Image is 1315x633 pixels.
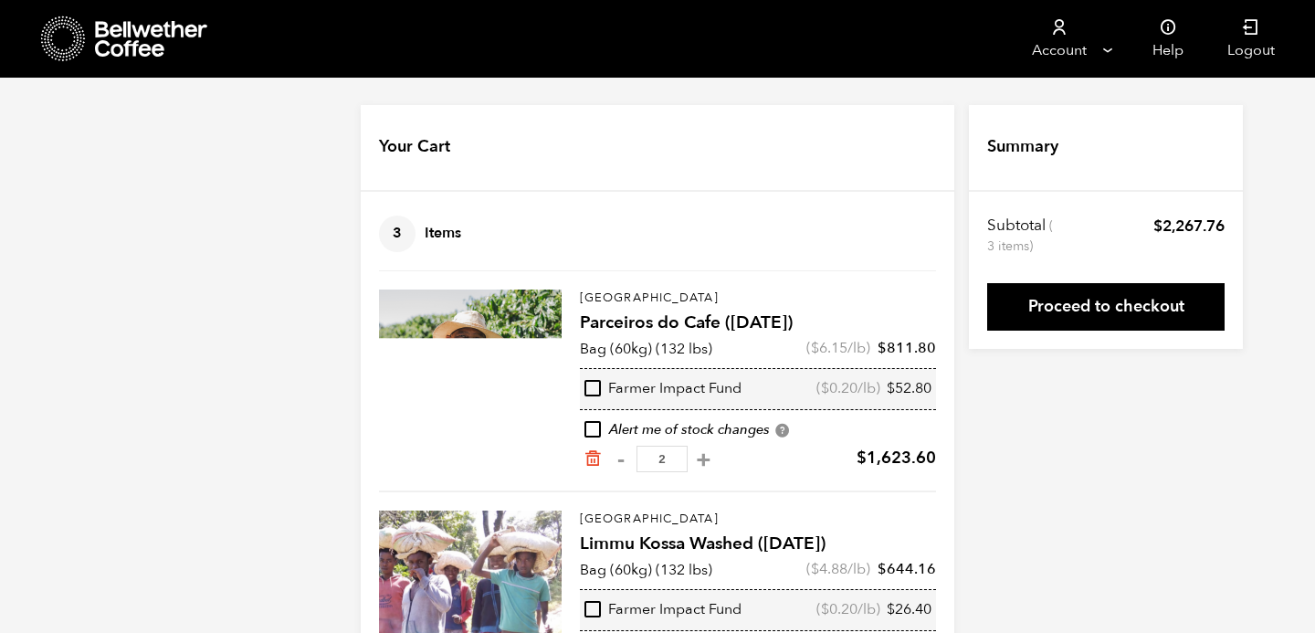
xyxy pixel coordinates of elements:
bdi: 52.80 [887,378,931,398]
p: [GEOGRAPHIC_DATA] [580,511,936,529]
span: $ [821,378,829,398]
bdi: 1,623.60 [857,447,936,469]
th: Subtotal [987,216,1056,256]
span: $ [887,378,895,398]
bdi: 0.20 [821,378,857,398]
h4: Your Cart [379,135,450,159]
span: ( /lb) [816,600,880,620]
span: 3 [379,216,416,252]
span: ( /lb) [806,559,870,579]
bdi: 811.80 [878,338,936,358]
span: $ [811,338,819,358]
p: [GEOGRAPHIC_DATA] [580,290,936,308]
span: $ [887,599,895,619]
h4: Limmu Kossa Washed ([DATE]) [580,532,936,557]
bdi: 4.88 [811,559,847,579]
span: $ [811,559,819,579]
div: Alert me of stock changes [580,420,936,440]
div: Farmer Impact Fund [584,600,742,620]
p: Bag (60kg) (132 lbs) [580,338,712,360]
button: + [692,450,715,469]
button: - [609,450,632,469]
bdi: 0.20 [821,599,857,619]
span: ( /lb) [806,338,870,358]
span: ( /lb) [816,379,880,399]
a: Remove from cart [584,449,602,469]
h4: Parceiros do Cafe ([DATE]) [580,311,936,336]
span: $ [1153,216,1162,237]
bdi: 2,267.76 [1153,216,1225,237]
a: Proceed to checkout [987,283,1225,331]
span: $ [878,559,887,579]
span: $ [821,599,829,619]
input: Qty [636,446,688,472]
bdi: 644.16 [878,559,936,579]
p: Bag (60kg) (132 lbs) [580,559,712,581]
bdi: 6.15 [811,338,847,358]
bdi: 26.40 [887,599,931,619]
div: Farmer Impact Fund [584,379,742,399]
h4: Summary [987,135,1058,159]
h4: Items [379,216,461,252]
span: $ [878,338,887,358]
span: $ [857,447,867,469]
